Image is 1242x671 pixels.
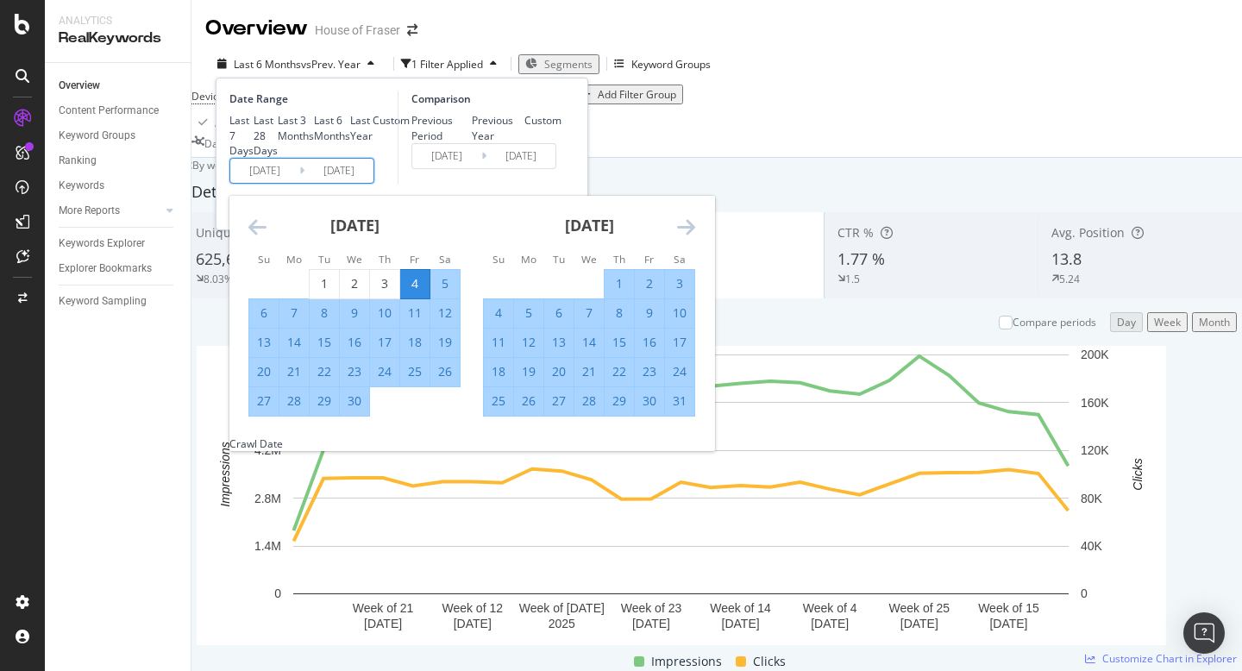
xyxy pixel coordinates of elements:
[310,357,340,386] td: Selected. Tuesday, April 22, 2025
[605,275,634,292] div: 1
[544,334,574,351] div: 13
[631,57,711,72] div: Keyword Groups
[229,91,393,106] div: Date Range
[59,260,152,278] div: Explorer Bookmarks
[635,298,665,328] td: Selected. Friday, May 9, 2025
[59,235,179,253] a: Keywords Explorer
[889,601,950,615] text: Week of 25
[665,328,695,357] td: Selected. Saturday, May 17, 2025
[400,275,430,292] div: 4
[59,152,97,170] div: Ranking
[442,601,503,615] text: Week of 12
[568,85,683,104] button: Add Filter Group
[254,539,281,553] text: 1.4M
[249,392,279,410] div: 27
[1051,248,1082,269] span: 13.8
[430,328,461,357] td: Selected. Saturday, April 19, 2025
[191,109,241,136] button: Apply
[605,334,634,351] div: 15
[304,159,373,183] input: End Date
[1154,315,1181,329] div: Week
[635,328,665,357] td: Selected. Friday, May 16, 2025
[605,392,634,410] div: 29
[197,346,1166,645] div: A chart.
[249,304,279,322] div: 6
[340,298,370,328] td: Selected. Wednesday, April 9, 2025
[472,113,525,142] div: Previous Year
[635,357,665,386] td: Selected. Friday, May 23, 2025
[215,116,241,130] div: Apply
[613,252,625,266] small: Th
[1183,612,1225,654] div: Open Intercom Messenger
[340,357,370,386] td: Selected. Wednesday, April 23, 2025
[278,113,314,142] div: Last 3 Months
[484,363,513,380] div: 18
[837,224,874,241] span: CTR %
[1110,312,1143,332] button: Day
[59,202,161,220] a: More Reports
[635,304,664,322] div: 9
[605,386,635,416] td: Selected. Thursday, May 29, 2025
[1081,348,1109,362] text: 200K
[430,363,460,380] div: 26
[1051,224,1125,241] span: Avg. Position
[196,248,252,269] span: 625,646
[439,252,451,266] small: Sa
[514,328,544,357] td: Selected. Monday, May 12, 2025
[565,215,614,235] strong: [DATE]
[574,334,604,351] div: 14
[484,386,514,416] td: Selected. Sunday, May 25, 2025
[279,386,310,416] td: Selected. Monday, April 28, 2025
[544,298,574,328] td: Selected. Tuesday, May 6, 2025
[279,392,309,410] div: 28
[205,14,308,43] div: Overview
[59,77,179,95] a: Overview
[1081,492,1103,505] text: 80K
[310,298,340,328] td: Selected. Tuesday, April 8, 2025
[400,269,430,298] td: Selected as start date. Friday, April 4, 2025
[204,272,233,286] div: 8.03%
[574,392,604,410] div: 28
[484,357,514,386] td: Selected. Sunday, May 18, 2025
[229,436,283,451] div: Crawl Date
[192,158,290,172] span: By website & by URL
[274,587,281,601] text: 0
[978,601,1039,615] text: Week of 15
[665,304,694,322] div: 10
[310,269,340,298] td: Choose Tuesday, April 1, 2025 as your check-in date. It’s available.
[635,363,664,380] div: 23
[330,215,379,235] strong: [DATE]
[574,304,604,322] div: 7
[310,334,339,351] div: 15
[310,304,339,322] div: 8
[410,252,419,266] small: Fr
[1117,315,1136,329] div: Day
[484,334,513,351] div: 11
[665,363,694,380] div: 24
[486,144,555,168] input: End Date
[544,328,574,357] td: Selected. Tuesday, May 13, 2025
[581,252,597,266] small: We
[248,216,267,238] div: Move backward to switch to the previous month.
[677,216,695,238] div: Move forward to switch to the next month.
[400,298,430,328] td: Selected. Friday, April 11, 2025
[218,442,232,507] text: Impressions
[605,357,635,386] td: Selected. Thursday, May 22, 2025
[59,260,179,278] a: Explorer Bookmarks
[310,363,339,380] div: 22
[59,14,177,28] div: Analytics
[524,113,561,128] div: Custom
[411,91,561,106] div: Comparison
[249,363,279,380] div: 20
[340,269,370,298] td: Choose Wednesday, April 2, 2025 as your check-in date. It’s available.
[598,87,676,102] div: Add Filter Group
[249,298,279,328] td: Selected. Sunday, April 6, 2025
[549,617,575,630] text: 2025
[1131,459,1145,491] text: Clicks
[310,275,339,292] div: 1
[205,56,386,72] button: Last 6 MonthsvsPrev. Year
[310,328,340,357] td: Selected. Tuesday, April 15, 2025
[370,357,400,386] td: Selected. Thursday, April 24, 2025
[59,235,145,253] div: Keywords Explorer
